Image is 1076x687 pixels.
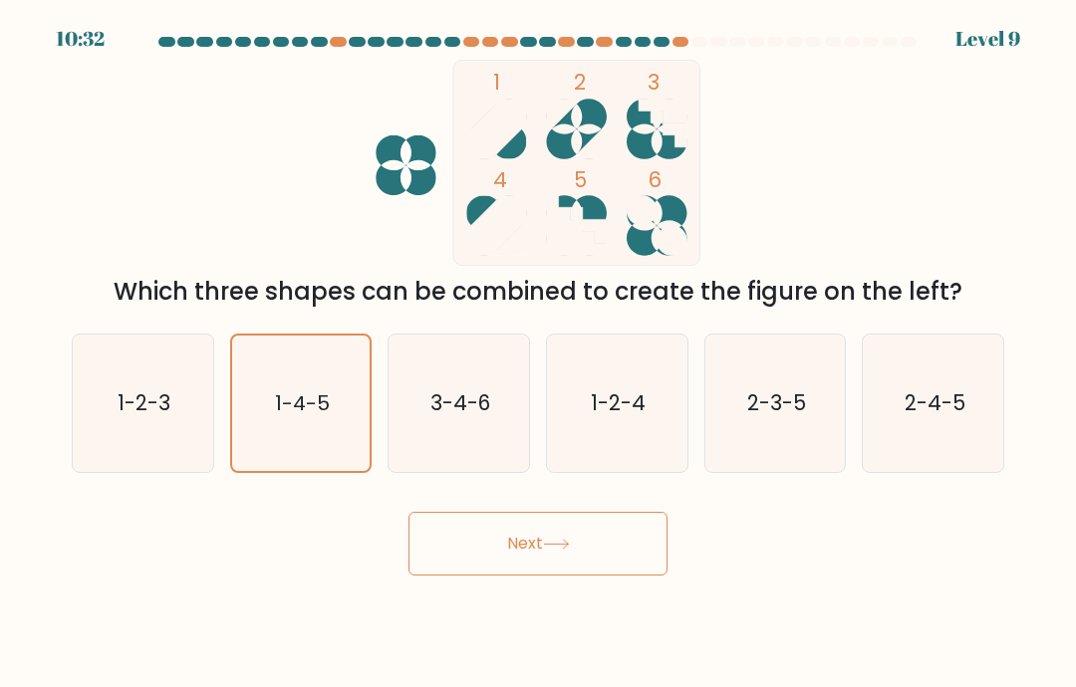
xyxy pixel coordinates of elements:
[904,388,964,417] text: 2-4-5
[493,165,507,194] tspan: 4
[493,68,500,97] tspan: 1
[84,274,992,310] div: Which three shapes can be combined to create the figure on the left?
[574,165,587,194] tspan: 5
[955,24,1020,54] div: Level 9
[56,24,105,54] div: 10:32
[648,68,660,97] tspan: 3
[747,388,806,417] text: 2-3-5
[275,389,330,417] text: 1-4-5
[408,512,668,575] button: Next
[118,388,170,417] text: 1-2-3
[648,165,662,194] tspan: 6
[430,388,490,417] text: 3-4-6
[591,388,646,417] text: 1-2-4
[574,68,586,97] tspan: 2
